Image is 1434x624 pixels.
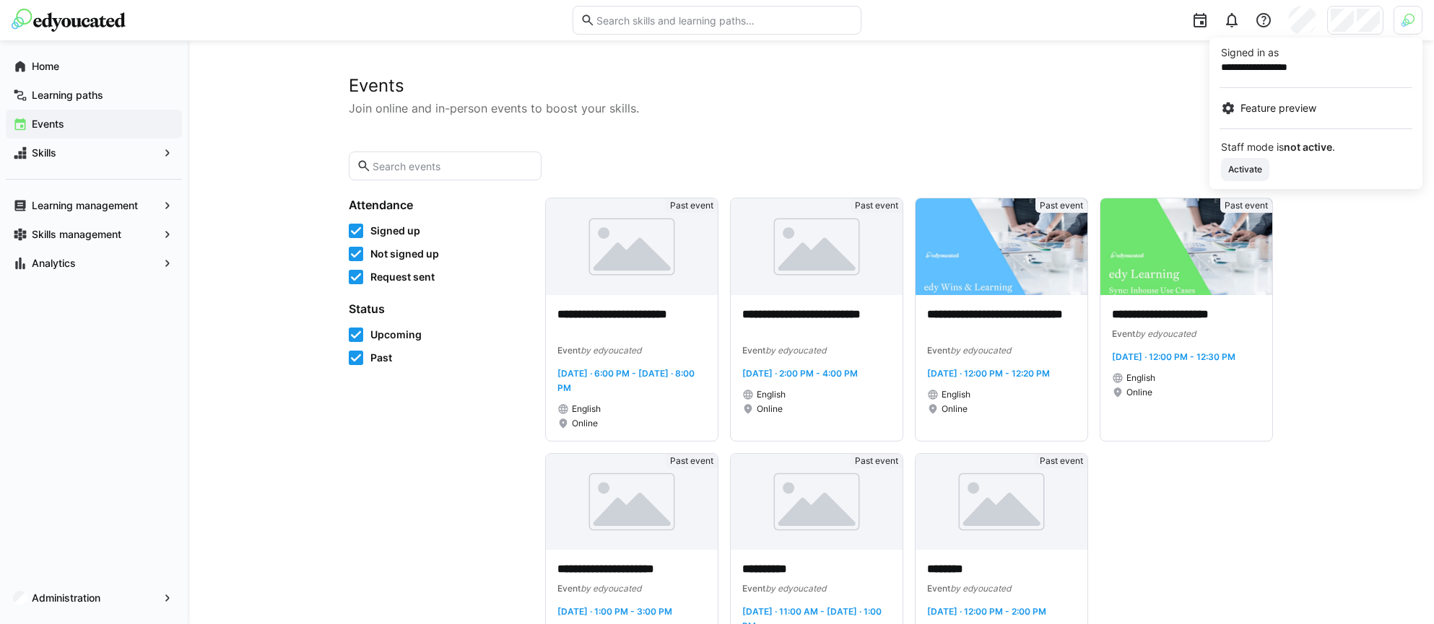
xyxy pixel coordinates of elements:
[1227,164,1264,175] span: Activate
[1284,141,1332,153] strong: not active
[1240,101,1316,115] span: Feature preview
[1221,158,1269,181] button: Activate
[1221,45,1411,60] p: Signed in as
[1221,142,1411,152] div: Staff mode is .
